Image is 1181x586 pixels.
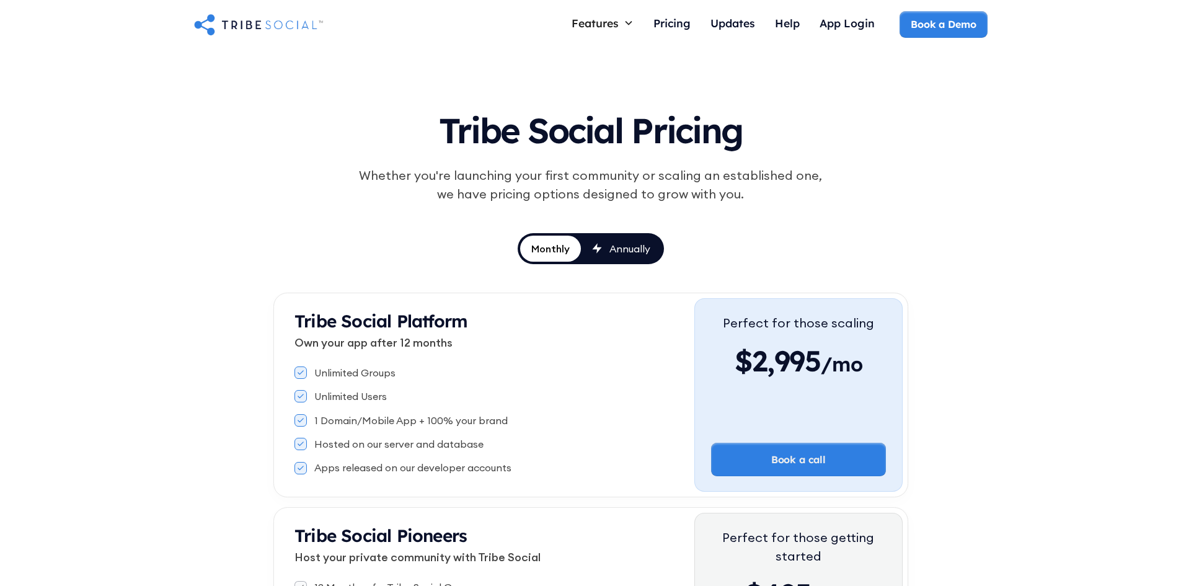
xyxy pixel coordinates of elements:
[710,16,755,30] div: Updates
[562,11,644,35] div: Features
[701,11,765,38] a: Updates
[711,443,886,476] a: Book a call
[314,437,484,451] div: Hosted on our server and database
[314,389,387,403] div: Unlimited Users
[820,16,875,30] div: App Login
[644,11,701,38] a: Pricing
[609,242,650,255] div: Annually
[314,366,396,380] div: Unlimited Groups
[765,11,810,38] a: Help
[775,16,800,30] div: Help
[653,16,691,30] div: Pricing
[900,11,987,37] a: Book a Demo
[711,528,886,566] div: Perfect for those getting started
[303,99,878,156] h1: Tribe Social Pricing
[294,334,694,351] p: Own your app after 12 months
[723,314,874,332] div: Perfect for those scaling
[572,16,619,30] div: Features
[723,342,874,380] div: $2,995
[294,310,467,332] strong: Tribe Social Platform
[294,549,694,566] p: Host your private community with Tribe Social
[294,525,467,546] strong: Tribe Social Pioneers
[531,242,570,255] div: Monthly
[353,166,829,203] div: Whether you're launching your first community or scaling an established one, we have pricing opti...
[314,461,511,474] div: Apps released on our developer accounts
[194,12,323,37] a: home
[810,11,885,38] a: App Login
[314,414,508,427] div: 1 Domain/Mobile App + 100% your brand
[821,352,862,383] span: /mo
